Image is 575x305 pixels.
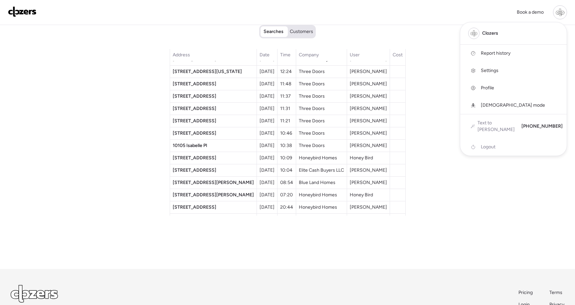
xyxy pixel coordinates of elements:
img: Logo Light [11,285,58,303]
span: Book a demo [517,9,544,15]
span: Terms [549,290,562,295]
a: Profile [460,79,567,97]
a: Report history [460,45,567,62]
a: Settings [460,62,567,79]
span: Logout [481,144,495,150]
span: Clozers [482,30,498,37]
span: [DEMOGRAPHIC_DATA] mode [481,102,545,109]
a: Text to [PERSON_NAME] [471,120,516,133]
a: Terms [549,289,564,296]
span: Settings [481,67,498,74]
img: Logo [8,6,37,17]
span: Profile [481,85,494,91]
span: Report history [481,50,510,57]
span: Pricing [518,290,533,295]
span: Text to [PERSON_NAME] [478,120,516,133]
a: [DEMOGRAPHIC_DATA] mode [460,97,567,114]
span: [PHONE_NUMBER] [521,123,563,130]
a: Pricing [518,289,533,296]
